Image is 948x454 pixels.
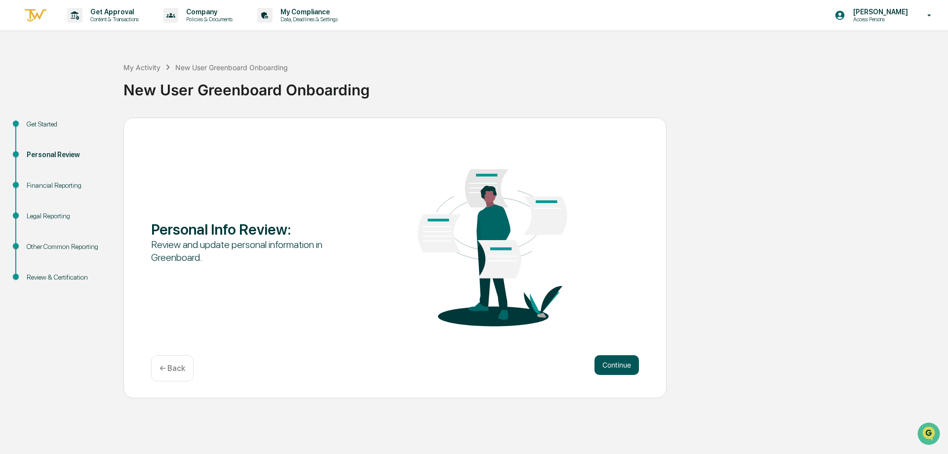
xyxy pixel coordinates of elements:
[151,220,346,238] div: Personal Info Review :
[395,139,590,343] img: Personal Info Review
[178,8,237,16] p: Company
[70,167,119,175] a: Powered byPylon
[151,238,346,264] div: Review and update personal information in Greenboard.
[273,16,343,23] p: Data, Deadlines & Settings
[27,180,108,191] div: Financial Reporting
[123,73,943,99] div: New User Greenboard Onboarding
[27,242,108,252] div: Other Common Reporting
[72,125,79,133] div: 🗄️
[34,76,162,85] div: Start new chat
[81,124,122,134] span: Attestations
[68,121,126,138] a: 🗄️Attestations
[178,16,237,23] p: Policies & Documents
[6,121,68,138] a: 🖐️Preclearance
[82,16,144,23] p: Content & Transactions
[20,124,64,134] span: Preclearance
[10,21,180,37] p: How can we help?
[24,7,47,24] img: logo
[27,272,108,283] div: Review & Certification
[10,144,18,152] div: 🔎
[27,150,108,160] div: Personal Review
[159,364,185,373] p: ← Back
[845,8,913,16] p: [PERSON_NAME]
[273,8,343,16] p: My Compliance
[34,85,125,93] div: We're available if you need us!
[168,79,180,90] button: Start new chat
[845,16,913,23] p: Access Persons
[10,125,18,133] div: 🖐️
[175,63,288,72] div: New User Greenboard Onboarding
[10,76,28,93] img: 1746055101610-c473b297-6a78-478c-a979-82029cc54cd1
[27,119,108,129] div: Get Started
[98,167,119,175] span: Pylon
[27,211,108,221] div: Legal Reporting
[6,139,66,157] a: 🔎Data Lookup
[82,8,144,16] p: Get Approval
[20,143,62,153] span: Data Lookup
[123,63,160,72] div: My Activity
[594,355,639,375] button: Continue
[916,421,943,448] iframe: Open customer support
